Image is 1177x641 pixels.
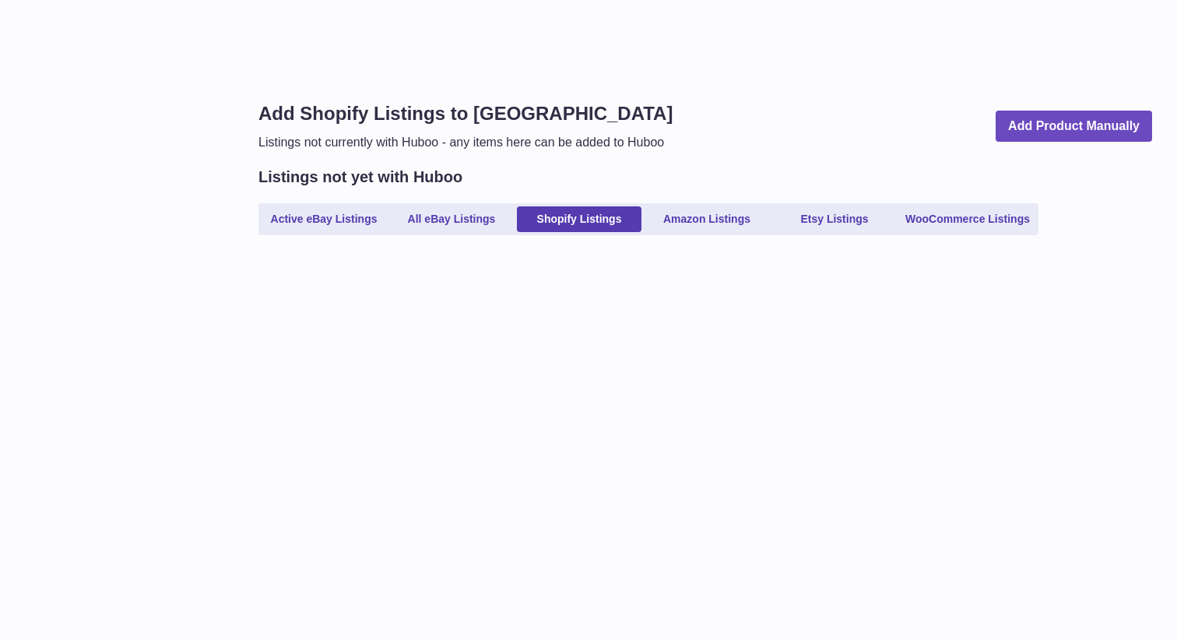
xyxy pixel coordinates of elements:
h1: Add Shopify Listings to [GEOGRAPHIC_DATA] [258,101,673,126]
h2: Listings not yet with Huboo [258,167,462,188]
a: Amazon Listings [645,206,769,232]
a: Active eBay Listings [262,206,386,232]
a: All eBay Listings [389,206,514,232]
a: Add Product Manually [996,111,1152,143]
p: Listings not currently with Huboo - any items here can be added to Huboo [258,134,673,151]
a: Shopify Listings [517,206,641,232]
a: Etsy Listings [772,206,897,232]
a: WooCommerce Listings [900,206,1035,232]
